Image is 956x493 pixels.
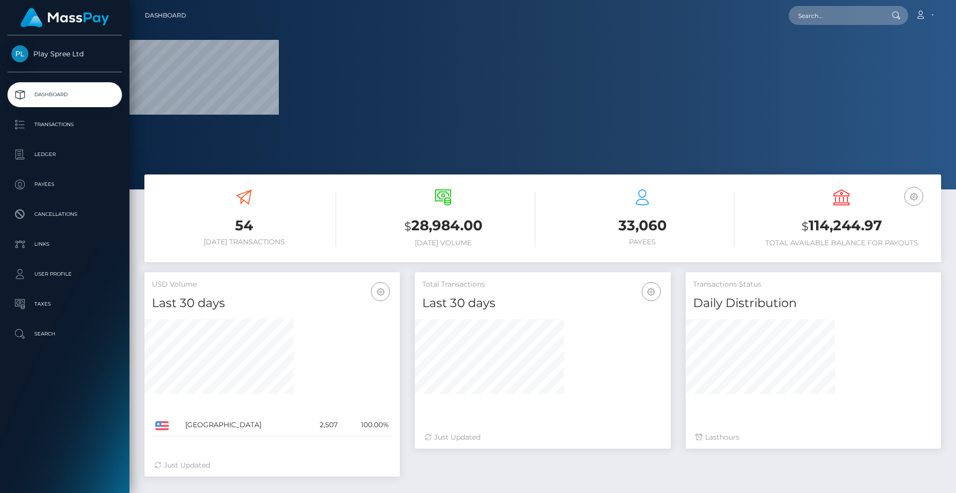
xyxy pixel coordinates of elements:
div: Just Updated [425,432,660,443]
small: $ [404,219,411,233]
td: [GEOGRAPHIC_DATA] [182,414,304,437]
h5: USD Volume [152,280,392,290]
h6: Payees [550,238,734,246]
p: Ledger [11,147,118,162]
h3: 114,244.97 [749,216,934,236]
p: Dashboard [11,87,118,102]
a: Cancellations [7,202,122,227]
a: Ledger [7,142,122,167]
h6: [DATE] Transactions [152,238,336,246]
input: Search... [789,6,882,25]
img: MassPay Logo [20,8,109,27]
a: Dashboard [145,5,186,26]
span: Play Spree Ltd [7,49,122,58]
a: Payees [7,172,122,197]
a: Transactions [7,112,122,137]
h4: Daily Distribution [693,295,934,312]
p: Payees [11,177,118,192]
h5: Total Transactions [422,280,663,290]
h4: Last 30 days [152,295,392,312]
td: 2,507 [304,414,341,437]
a: Search [7,322,122,346]
h6: [DATE] Volume [351,239,535,247]
a: Dashboard [7,82,122,107]
h6: Total Available Balance for Payouts [749,239,934,247]
h3: 54 [152,216,336,235]
div: Last hours [696,432,931,443]
p: Taxes [11,297,118,312]
p: User Profile [11,267,118,282]
div: Just Updated [154,460,390,471]
p: Links [11,237,118,252]
img: Play Spree Ltd [11,45,28,62]
p: Cancellations [11,207,118,222]
h5: Transactions Status [693,280,934,290]
a: Links [7,232,122,257]
h3: 33,060 [550,216,734,235]
h3: 28,984.00 [351,216,535,236]
a: Taxes [7,292,122,317]
small: $ [802,219,809,233]
h4: Last 30 days [422,295,663,312]
p: Transactions [11,117,118,132]
td: 100.00% [341,414,392,437]
img: US.png [155,421,169,430]
p: Search [11,327,118,341]
a: User Profile [7,262,122,287]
